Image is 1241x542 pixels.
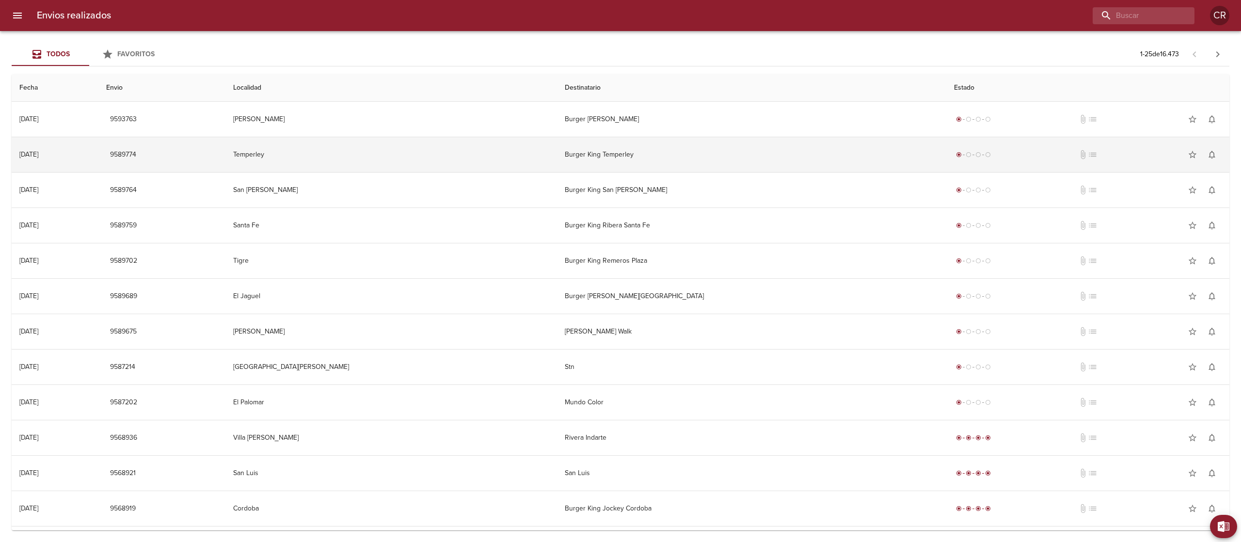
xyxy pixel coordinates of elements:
div: Generado [954,221,993,230]
span: No tiene pedido asociado [1088,327,1098,336]
span: notifications_none [1207,504,1217,513]
td: [PERSON_NAME] [225,102,557,137]
span: 9589702 [110,255,137,267]
button: 9589689 [106,287,141,305]
span: radio_button_unchecked [975,399,981,405]
span: No tiene documentos adjuntos [1078,362,1088,372]
span: radio_button_unchecked [975,329,981,335]
span: radio_button_checked [956,223,962,228]
button: 9589675 [106,323,141,341]
button: 9568936 [106,429,141,447]
span: radio_button_unchecked [966,293,971,299]
button: Agregar a favoritos [1183,110,1202,129]
span: No tiene pedido asociado [1088,362,1098,372]
div: [DATE] [19,150,38,159]
button: Exportar Excel [1210,515,1237,538]
div: Generado [954,114,993,124]
span: notifications_none [1207,433,1217,443]
span: radio_button_unchecked [985,329,991,335]
button: Agregar a favoritos [1183,216,1202,235]
div: [DATE] [19,363,38,371]
p: 1 - 25 de 16.473 [1140,49,1179,59]
span: No tiene documentos adjuntos [1078,185,1088,195]
span: No tiene pedido asociado [1088,114,1098,124]
span: 9587214 [110,361,135,373]
span: radio_button_unchecked [975,187,981,193]
th: Destinatario [557,74,946,102]
td: San Luis [225,456,557,491]
div: [DATE] [19,327,38,335]
td: [PERSON_NAME] [225,314,557,349]
span: radio_button_unchecked [975,223,981,228]
td: Burger [PERSON_NAME][GEOGRAPHIC_DATA] [557,279,946,314]
button: Activar notificaciones [1202,110,1222,129]
span: No tiene documentos adjuntos [1078,291,1088,301]
div: [DATE] [19,292,38,300]
span: No tiene documentos adjuntos [1078,150,1088,159]
span: radio_button_checked [956,293,962,299]
span: radio_button_checked [956,399,962,405]
span: radio_button_unchecked [966,223,971,228]
td: Rivera Indarte [557,420,946,455]
td: Stn [557,350,946,384]
button: Activar notificaciones [1202,216,1222,235]
span: radio_button_unchecked [966,364,971,370]
button: Activar notificaciones [1202,251,1222,271]
span: radio_button_checked [956,329,962,335]
span: star_border [1188,468,1197,478]
span: radio_button_unchecked [985,258,991,264]
span: 9593763 [110,113,137,126]
td: Mundo Color [557,385,946,420]
div: Entregado [954,504,993,513]
span: 9568921 [110,467,136,479]
span: radio_button_unchecked [966,187,971,193]
span: radio_button_checked [956,187,962,193]
span: star_border [1188,504,1197,513]
div: [DATE] [19,186,38,194]
td: Burger King Jockey Cordoba [557,491,946,526]
button: Activar notificaciones [1202,463,1222,483]
span: No tiene pedido asociado [1088,504,1098,513]
button: Activar notificaciones [1202,428,1222,447]
span: No tiene pedido asociado [1088,291,1098,301]
button: Agregar a favoritos [1183,322,1202,341]
span: radio_button_unchecked [985,364,991,370]
span: radio_button_unchecked [975,364,981,370]
th: Estado [946,74,1229,102]
span: star_border [1188,150,1197,159]
button: 9589774 [106,146,140,164]
span: notifications_none [1207,221,1217,230]
span: 9568919 [110,503,136,515]
span: radio_button_checked [975,470,981,476]
button: 9589702 [106,252,141,270]
div: [DATE] [19,398,38,406]
span: No tiene pedido asociado [1088,221,1098,230]
span: notifications_none [1207,362,1217,372]
td: Tigre [225,243,557,278]
span: radio_button_unchecked [966,152,971,158]
span: star_border [1188,114,1197,124]
div: [DATE] [19,433,38,442]
span: No tiene pedido asociado [1088,433,1098,443]
span: notifications_none [1207,468,1217,478]
button: Agregar a favoritos [1183,463,1202,483]
button: Activar notificaciones [1202,357,1222,377]
div: [DATE] [19,115,38,123]
button: Activar notificaciones [1202,499,1222,518]
span: notifications_none [1207,398,1217,407]
span: radio_button_unchecked [985,293,991,299]
span: radio_button_unchecked [985,399,991,405]
span: star_border [1188,256,1197,266]
span: 9589689 [110,290,137,303]
span: No tiene documentos adjuntos [1078,114,1088,124]
div: Generado [954,291,993,301]
div: Generado [954,185,993,195]
span: No tiene documentos adjuntos [1078,504,1088,513]
span: Todos [47,50,70,58]
span: No tiene pedido asociado [1088,468,1098,478]
span: No tiene documentos adjuntos [1078,398,1088,407]
button: Agregar a favoritos [1183,357,1202,377]
td: San Luis [557,456,946,491]
span: 9587202 [110,397,137,409]
span: radio_button_checked [956,506,962,511]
